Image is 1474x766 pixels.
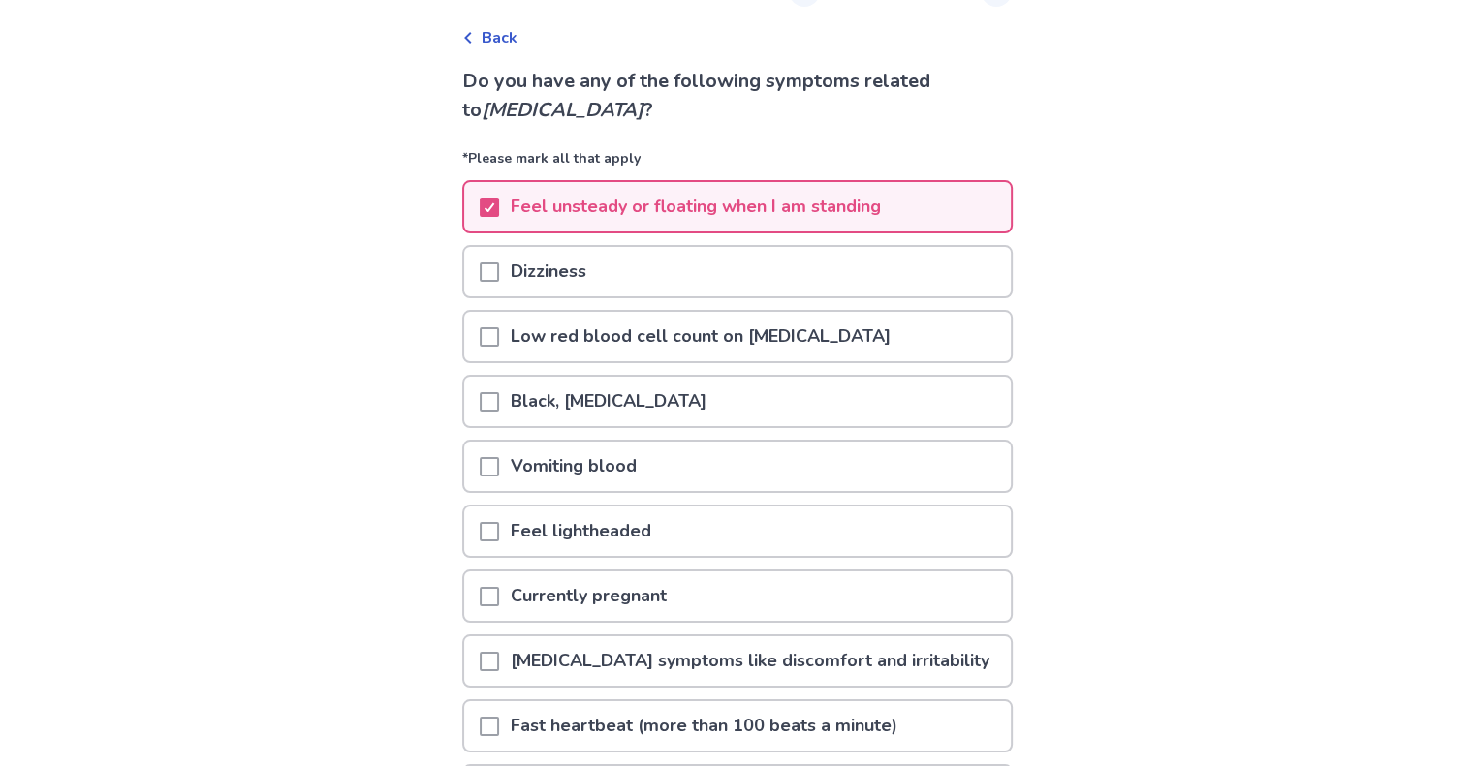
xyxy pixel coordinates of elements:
p: Currently pregnant [499,571,678,621]
p: Feel lightheaded [499,506,663,556]
p: *Please mark all that apply [462,148,1013,180]
p: Feel unsteady or floating when I am standing [499,182,893,231]
p: Dizziness [499,247,598,296]
p: Do you have any of the following symptoms related to ? [462,67,1013,125]
span: Back [482,26,517,49]
p: Low red blood cell count on [MEDICAL_DATA] [499,312,902,361]
p: [MEDICAL_DATA] symptoms like discomfort and irritability [499,636,1001,686]
p: Black, [MEDICAL_DATA] [499,377,718,426]
p: Fast heartbeat (more than 100 beats a minute) [499,701,909,751]
i: [MEDICAL_DATA] [482,97,643,123]
p: Vomiting blood [499,442,648,491]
